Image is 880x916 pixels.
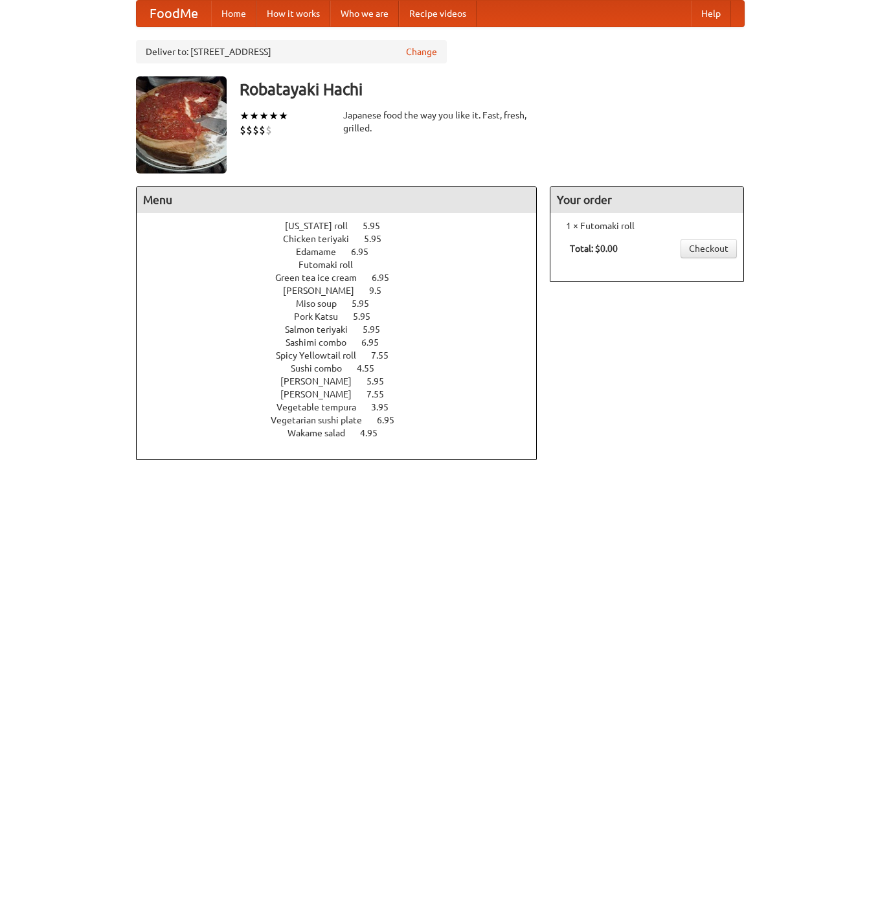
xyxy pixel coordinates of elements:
[285,324,404,335] a: Salmon teriyaki 5.95
[291,363,398,374] a: Sushi combo 4.55
[276,402,412,412] a: Vegetable tempura 3.95
[283,285,405,296] a: [PERSON_NAME] 9.5
[343,109,537,135] div: Japanese food the way you like it. Fast, fresh, grilled.
[570,243,618,254] b: Total: $0.00
[353,311,383,322] span: 5.95
[240,109,249,123] li: ★
[691,1,731,27] a: Help
[276,402,369,412] span: Vegetable tempura
[372,273,402,283] span: 6.95
[371,402,401,412] span: 3.95
[240,76,745,102] h3: Robatayaki Hachi
[137,1,211,27] a: FoodMe
[681,239,737,258] a: Checkout
[286,337,403,348] a: Sashimi combo 6.95
[294,311,394,322] a: Pork Katsu 5.95
[275,273,370,283] span: Green tea ice cream
[246,123,253,137] li: $
[259,109,269,123] li: ★
[550,187,743,213] h4: Your order
[296,298,393,309] a: Miso soup 5.95
[285,221,404,231] a: [US_STATE] roll 5.95
[271,415,375,425] span: Vegetarian sushi plate
[137,187,537,213] h4: Menu
[259,123,265,137] li: $
[296,247,349,257] span: Edamame
[283,234,405,244] a: Chicken teriyaki 5.95
[136,40,447,63] div: Deliver to: [STREET_ADDRESS]
[367,376,397,386] span: 5.95
[367,389,397,399] span: 7.55
[283,285,367,296] span: [PERSON_NAME]
[256,1,330,27] a: How it works
[557,219,737,232] li: 1 × Futomaki roll
[136,76,227,173] img: angular.jpg
[280,376,365,386] span: [PERSON_NAME]
[275,273,413,283] a: Green tea ice cream 6.95
[296,247,392,257] a: Edamame 6.95
[369,285,394,296] span: 9.5
[285,324,361,335] span: Salmon teriyaki
[363,221,393,231] span: 5.95
[249,109,259,123] li: ★
[406,45,437,58] a: Change
[360,428,390,438] span: 4.95
[357,363,387,374] span: 4.55
[377,415,407,425] span: 6.95
[276,350,412,361] a: Spicy Yellowtail roll 7.55
[288,428,358,438] span: Wakame salad
[278,109,288,123] li: ★
[283,234,362,244] span: Chicken teriyaki
[363,324,393,335] span: 5.95
[371,350,401,361] span: 7.55
[399,1,477,27] a: Recipe videos
[288,428,401,438] a: Wakame salad 4.95
[271,415,418,425] a: Vegetarian sushi plate 6.95
[330,1,399,27] a: Who we are
[280,389,365,399] span: [PERSON_NAME]
[294,311,351,322] span: Pork Katsu
[280,389,408,399] a: [PERSON_NAME] 7.55
[240,123,246,137] li: $
[285,221,361,231] span: [US_STATE] roll
[351,247,381,257] span: 6.95
[253,123,259,137] li: $
[269,109,278,123] li: ★
[299,260,390,270] a: Futomaki roll
[265,123,272,137] li: $
[364,234,394,244] span: 5.95
[291,363,355,374] span: Sushi combo
[296,298,350,309] span: Miso soup
[280,376,408,386] a: [PERSON_NAME] 5.95
[361,337,392,348] span: 6.95
[352,298,382,309] span: 5.95
[211,1,256,27] a: Home
[276,350,369,361] span: Spicy Yellowtail roll
[286,337,359,348] span: Sashimi combo
[299,260,366,270] span: Futomaki roll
